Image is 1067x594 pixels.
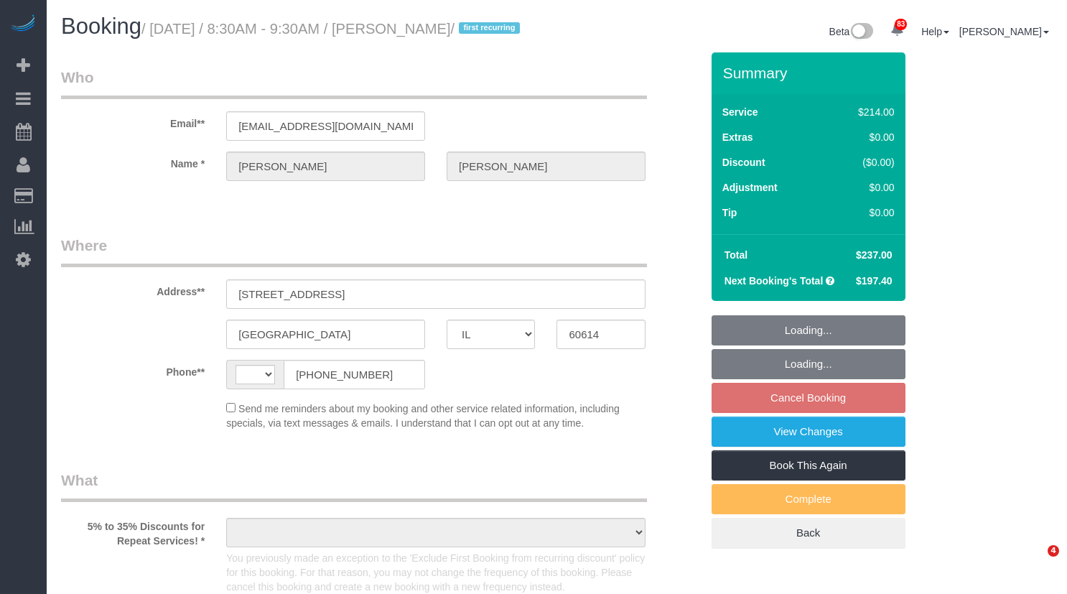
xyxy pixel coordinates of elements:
label: Name * [50,152,215,171]
a: Beta [829,26,874,37]
h3: Summary [723,65,898,81]
label: Service [722,105,758,119]
strong: Total [724,249,747,261]
a: Back [712,518,905,548]
strong: Next Booking's Total [724,275,824,287]
legend: Where [61,235,647,267]
input: Last Name* [447,152,646,181]
legend: What [61,470,647,502]
img: New interface [849,23,873,42]
label: 5% to 35% Discounts for Repeat Services! * [50,514,215,548]
a: Book This Again [712,450,905,481]
a: View Changes [712,417,905,447]
span: / [451,21,525,37]
div: ($0.00) [828,155,895,170]
label: Tip [722,205,737,220]
input: First Name** [226,152,425,181]
label: Adjustment [722,180,778,195]
span: $237.00 [856,249,893,261]
label: Extras [722,130,753,144]
span: 4 [1048,545,1059,557]
span: $197.40 [856,275,893,287]
div: $0.00 [828,205,895,220]
div: $0.00 [828,130,895,144]
a: Help [921,26,949,37]
legend: Who [61,67,647,99]
div: $0.00 [828,180,895,195]
a: 83 [883,14,911,46]
span: first recurring [459,22,520,34]
a: [PERSON_NAME] [959,26,1049,37]
span: Booking [61,14,141,39]
label: Discount [722,155,765,170]
div: $214.00 [828,105,895,119]
span: Send me reminders about my booking and other service related information, including specials, via... [226,403,620,429]
iframe: Intercom live chat [1018,545,1053,580]
input: Zip Code** [556,320,645,349]
p: You previously made an exception to the 'Exclude First Booking from recurring discount' policy fo... [226,551,646,594]
small: / [DATE] / 8:30AM - 9:30AM / [PERSON_NAME] [141,21,524,37]
span: 83 [895,19,907,30]
img: Automaid Logo [9,14,37,34]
